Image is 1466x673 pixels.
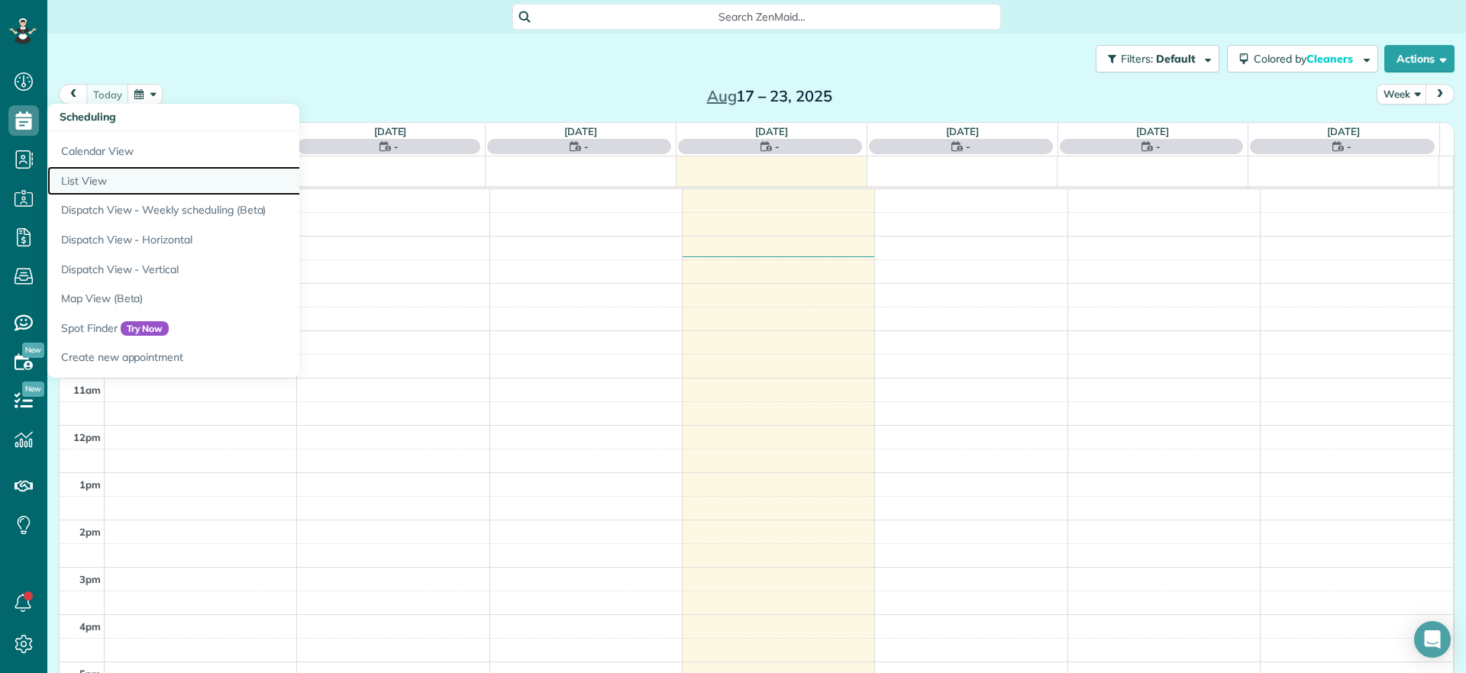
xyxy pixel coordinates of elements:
[22,382,44,397] span: New
[564,125,597,137] a: [DATE]
[86,84,129,105] button: today
[47,343,429,378] a: Create new appointment
[47,225,429,255] a: Dispatch View - Horizontal
[47,255,429,285] a: Dispatch View - Vertical
[775,139,780,154] span: -
[1414,621,1451,658] div: Open Intercom Messenger
[47,284,429,314] a: Map View (Beta)
[79,478,101,491] span: 1pm
[60,110,116,124] span: Scheduling
[79,573,101,585] span: 3pm
[1384,45,1455,72] button: Actions
[73,431,101,443] span: 12pm
[946,125,979,137] a: [DATE]
[584,139,589,154] span: -
[47,314,429,343] a: Spot FinderTry Now
[1254,52,1358,66] span: Colored by
[1227,45,1378,72] button: Colored byCleaners
[73,384,101,396] span: 11am
[674,88,865,105] h2: 17 – 23, 2025
[1156,52,1196,66] span: Default
[47,131,429,166] a: Calendar View
[707,86,737,105] span: Aug
[1121,52,1153,66] span: Filters:
[755,125,788,137] a: [DATE]
[22,343,44,358] span: New
[79,620,101,633] span: 4pm
[1377,84,1427,105] button: Week
[1136,125,1169,137] a: [DATE]
[1327,125,1360,137] a: [DATE]
[1347,139,1351,154] span: -
[79,526,101,538] span: 2pm
[47,166,429,196] a: List View
[1306,52,1355,66] span: Cleaners
[966,139,970,154] span: -
[59,84,88,105] button: prev
[1426,84,1455,105] button: next
[1088,45,1219,72] a: Filters: Default
[1096,45,1219,72] button: Filters: Default
[121,321,170,336] span: Try Now
[394,139,399,154] span: -
[1156,139,1161,154] span: -
[47,195,429,225] a: Dispatch View - Weekly scheduling (Beta)
[374,125,407,137] a: [DATE]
